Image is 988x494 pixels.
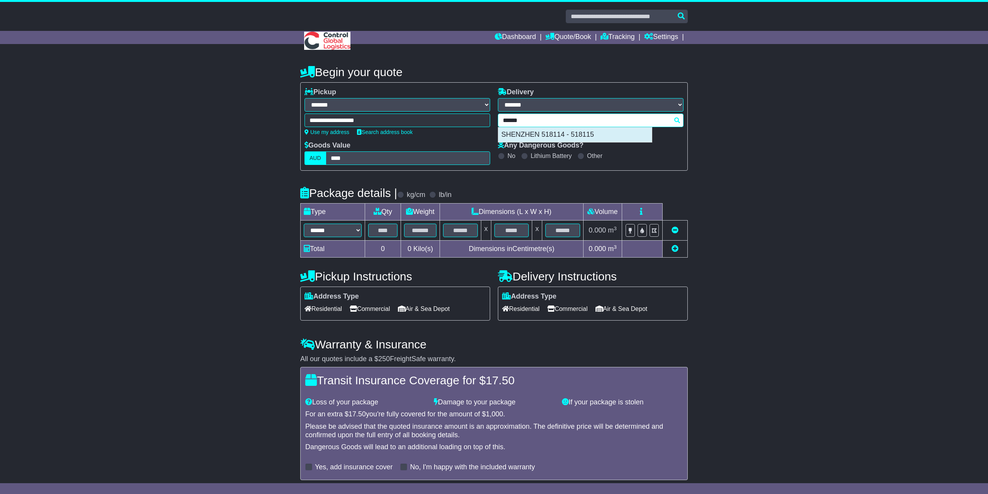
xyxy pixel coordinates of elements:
sup: 3 [614,244,617,250]
label: Other [587,152,602,160]
td: x [481,221,491,241]
span: 1,000 [486,410,503,418]
a: Search address book [357,129,413,135]
span: Residential [305,303,342,315]
span: Commercial [350,303,390,315]
label: Pickup [305,88,336,97]
a: Add new item [672,245,678,253]
div: SHENZHEN 518114 - 518115 [498,127,652,142]
label: Address Type [502,292,557,301]
span: m [608,245,617,253]
label: No, I'm happy with the included warranty [410,463,535,472]
span: 0 [408,245,411,253]
span: 17.50 [349,410,366,418]
sup: 3 [614,226,617,231]
label: Yes, add insurance cover [315,463,392,472]
td: Type [301,204,365,221]
label: No [508,152,515,160]
span: 0.000 [589,245,606,253]
td: Weight [401,204,440,221]
typeahead: Please provide city [498,114,683,127]
div: Dangerous Goods will lead to an additional loading on top of this. [305,443,683,452]
a: Settings [644,31,678,44]
label: lb/in [439,191,452,199]
span: m [608,226,617,234]
a: Use my address [305,129,349,135]
a: Remove this item [672,226,678,234]
div: All our quotes include a $ FreightSafe warranty. [300,355,688,363]
td: Qty [365,204,401,221]
label: Address Type [305,292,359,301]
span: Air & Sea Depot [596,303,648,315]
div: Loss of your package [301,398,430,407]
td: x [532,221,542,241]
td: Kilo(s) [401,241,440,258]
span: 250 [378,355,390,363]
a: Dashboard [495,31,536,44]
h4: Delivery Instructions [498,270,688,283]
div: Damage to your package [430,398,558,407]
td: Volume [583,204,622,221]
td: Dimensions in Centimetre(s) [440,241,583,258]
h4: Warranty & Insurance [300,338,688,351]
span: 17.50 [486,374,514,387]
span: Commercial [547,303,587,315]
td: Dimensions (L x W x H) [440,204,583,221]
h4: Package details | [300,187,397,199]
div: For an extra $ you're fully covered for the amount of $ . [305,410,683,419]
td: 0 [365,241,401,258]
div: If your package is stolen [558,398,687,407]
label: AUD [305,151,326,165]
h4: Begin your quote [300,66,688,78]
label: kg/cm [407,191,425,199]
h4: Pickup Instructions [300,270,490,283]
h4: Transit Insurance Coverage for $ [305,374,683,387]
span: 0.000 [589,226,606,234]
span: Air & Sea Depot [398,303,450,315]
a: Tracking [601,31,634,44]
a: Quote/Book [545,31,591,44]
label: Lithium Battery [531,152,572,160]
label: Goods Value [305,141,350,150]
div: Please be advised that the quoted insurance amount is an approximation. The definitive price will... [305,423,683,439]
label: Any Dangerous Goods? [498,141,584,150]
label: Delivery [498,88,534,97]
td: Total [301,241,365,258]
span: Residential [502,303,540,315]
